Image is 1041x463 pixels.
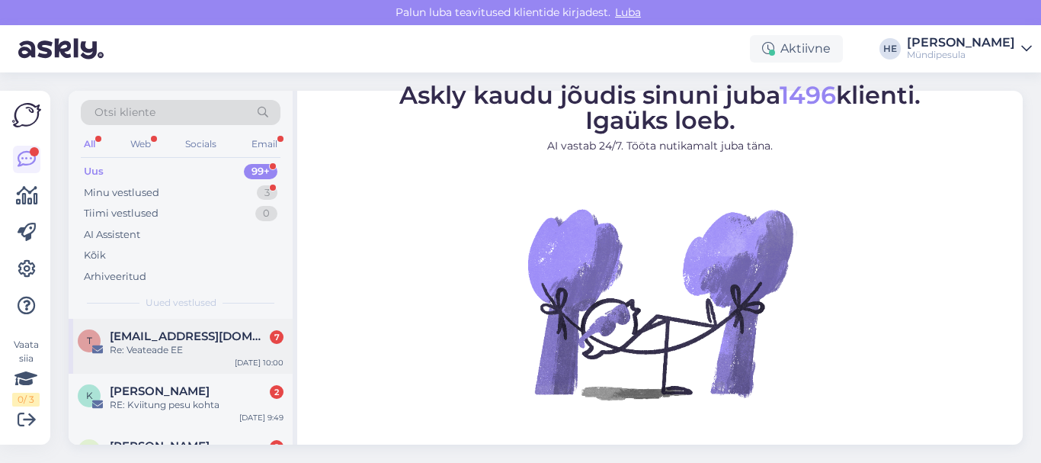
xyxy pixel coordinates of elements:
[146,296,216,310] span: Uued vestlused
[239,412,283,423] div: [DATE] 9:49
[12,338,40,407] div: Vaata siia
[244,164,277,179] div: 99+
[235,357,283,368] div: [DATE] 10:00
[879,38,901,59] div: HE
[86,390,93,401] span: K
[257,185,277,201] div: 3
[110,439,210,453] span: Kristiina Liive
[84,164,104,179] div: Uus
[87,335,92,346] span: t
[270,440,283,454] div: 2
[84,227,140,243] div: AI Assistent
[248,134,280,154] div: Email
[81,134,98,154] div: All
[270,330,283,344] div: 7
[523,166,797,441] img: No Chat active
[84,206,159,221] div: Tiimi vestlused
[750,35,843,63] div: Aktiivne
[270,385,283,399] div: 2
[399,80,921,135] span: Askly kaudu jõudis sinuni juba klienti. Igaüks loeb.
[12,393,40,407] div: 0 / 3
[907,37,1015,49] div: [PERSON_NAME]
[84,185,159,201] div: Minu vestlused
[255,206,277,221] div: 0
[110,384,210,398] span: Kerli Kangur
[94,104,155,121] span: Otsi kliente
[110,330,268,343] span: tugi@myndipesula.eu
[84,269,146,285] div: Arhiveeritud
[84,248,106,263] div: Kõik
[780,80,836,110] span: 1496
[127,134,154,154] div: Web
[399,138,921,154] p: AI vastab 24/7. Tööta nutikamalt juba täna.
[110,343,283,357] div: Re: Veateade EE
[907,49,1015,61] div: Mündipesula
[110,398,283,412] div: RE: Kviitung pesu kohta
[12,103,41,127] img: Askly Logo
[610,5,645,19] span: Luba
[907,37,1032,61] a: [PERSON_NAME]Mündipesula
[182,134,219,154] div: Socials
